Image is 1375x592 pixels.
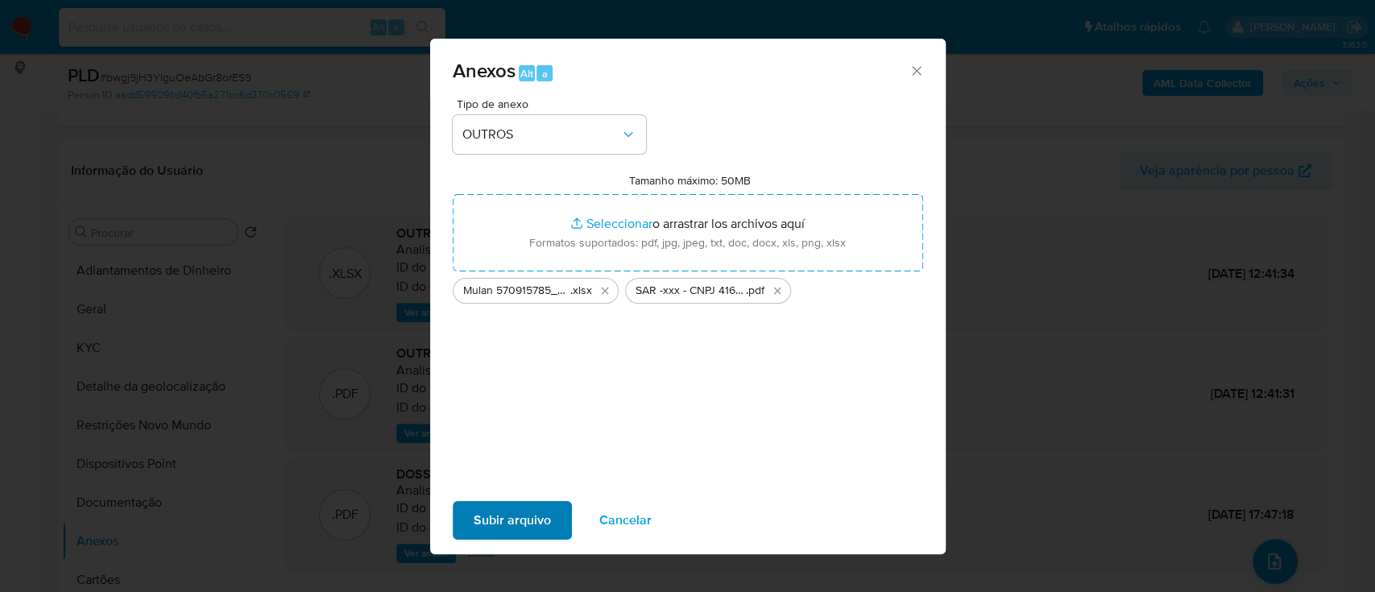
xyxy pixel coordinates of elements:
[453,501,572,540] button: Subir arquivo
[463,283,570,299] span: Mulan 570915785_2025_10_14_17_52_24
[768,281,787,300] button: Eliminar SAR -xxx - CNPJ 41687472000141 - TETERECOSS LTDA.pdf
[453,271,923,304] ul: Archivos seleccionados
[462,126,620,143] span: OUTROS
[453,115,646,154] button: OUTROS
[578,501,673,540] button: Cancelar
[474,503,551,538] span: Subir arquivo
[542,66,548,81] span: a
[636,283,746,299] span: SAR -xxx - CNPJ 41687472000141 - TETERECOSS LTDA
[909,63,923,77] button: Cerrar
[599,503,652,538] span: Cancelar
[520,66,533,81] span: Alt
[595,281,615,300] button: Eliminar Mulan 570915785_2025_10_14_17_52_24.xlsx
[457,98,650,110] span: Tipo de anexo
[629,173,751,188] label: Tamanho máximo: 50MB
[746,283,764,299] span: .pdf
[453,56,516,85] span: Anexos
[570,283,592,299] span: .xlsx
